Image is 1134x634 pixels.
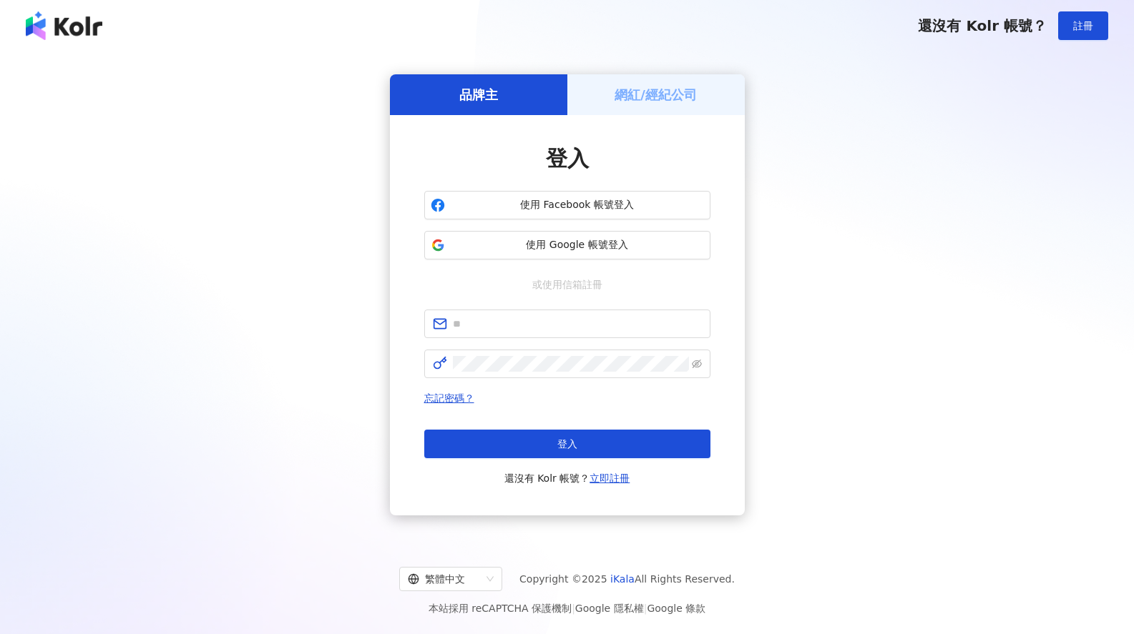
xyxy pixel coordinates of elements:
a: 忘記密碼？ [424,392,474,404]
button: 使用 Facebook 帳號登入 [424,191,710,219]
span: 登入 [546,146,589,171]
a: Google 條款 [647,603,705,614]
span: Copyright © 2025 All Rights Reserved. [519,570,735,588]
span: eye-invisible [692,359,702,369]
span: 使用 Facebook 帳號登入 [451,198,704,212]
button: 登入 [424,430,710,458]
button: 註冊 [1058,11,1108,40]
span: 本站採用 reCAPTCHA 保護機制 [429,600,705,617]
h5: 網紅/經紀公司 [615,86,697,104]
div: 繁體中文 [408,568,481,590]
span: | [572,603,575,614]
span: 還沒有 Kolr 帳號？ [918,17,1047,34]
button: 使用 Google 帳號登入 [424,231,710,259]
span: 還沒有 Kolr 帳號？ [504,470,630,487]
a: iKala [610,573,635,585]
a: Google 隱私權 [575,603,644,614]
span: 登入 [557,438,577,450]
span: 使用 Google 帳號登入 [451,238,704,252]
span: 註冊 [1073,20,1093,31]
span: 或使用信箱註冊 [522,277,612,292]
h5: 品牌主 [459,86,498,104]
img: logo [26,11,102,40]
span: | [644,603,647,614]
a: 立即註冊 [590,472,630,484]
